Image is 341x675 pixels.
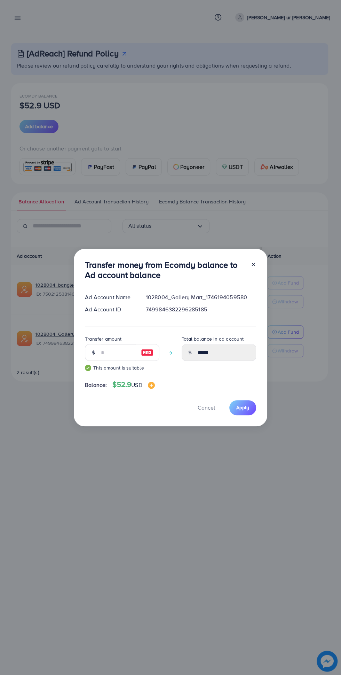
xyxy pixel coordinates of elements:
img: image [141,348,153,357]
span: Apply [236,404,249,411]
button: Cancel [189,400,224,415]
button: Apply [229,400,256,415]
label: Transfer amount [85,335,121,342]
div: 1028004_Gallery Mart_1746194059580 [140,293,262,301]
div: Ad Account Name [79,293,140,301]
span: Balance: [85,381,107,389]
label: Total balance in ad account [182,335,244,342]
h4: $52.9 [112,380,154,389]
span: Cancel [198,404,215,411]
img: image [148,382,155,389]
small: This amount is suitable [85,364,159,371]
div: Ad Account ID [79,305,140,313]
div: 7499846382296285185 [140,305,262,313]
h3: Transfer money from Ecomdy balance to Ad account balance [85,260,245,280]
span: USD [131,381,142,389]
img: guide [85,365,91,371]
